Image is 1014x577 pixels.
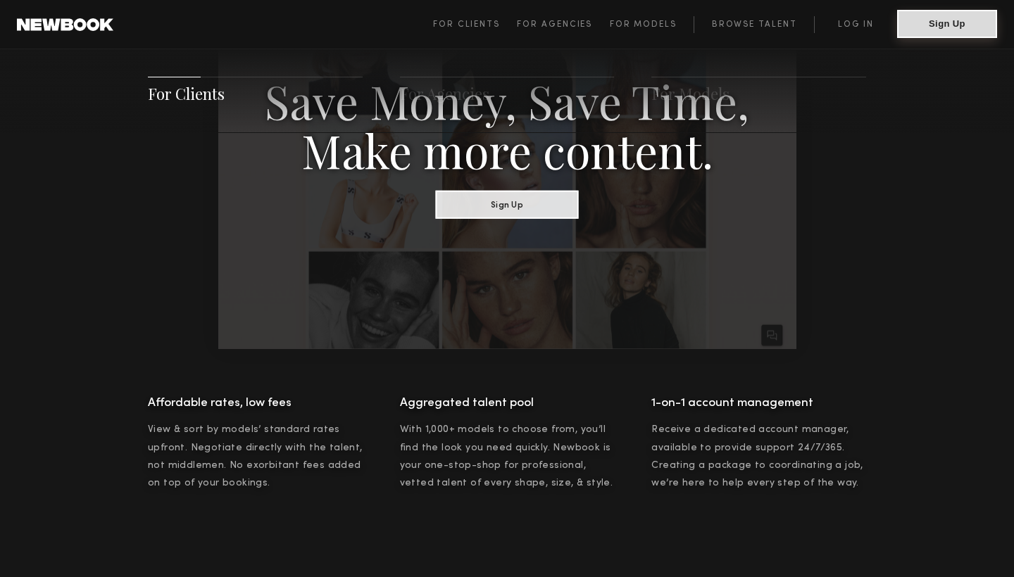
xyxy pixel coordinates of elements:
a: For Models [610,16,694,33]
a: For Clients [433,16,517,33]
span: Receive a dedicated account manager, available to provide support 24/7/365. Creating a package to... [651,425,863,487]
a: Log in [814,16,897,33]
a: Browse Talent [694,16,814,33]
a: For Agencies [400,83,489,104]
a: For Agencies [517,16,609,33]
button: Sign Up [436,190,579,218]
a: For Models [651,83,730,104]
h4: Affordable rates, low fees [148,393,363,414]
span: View & sort by models’ standard rates upfront. Negotiate directly with the talent, not middlemen.... [148,425,363,487]
h3: Save Money, Save Time, Make more content. [264,75,750,174]
a: For Clients [148,83,225,104]
h4: 1-on-1 account management [651,393,866,414]
h4: Aggregated talent pool [400,393,615,414]
span: For Models [610,20,677,29]
span: For Agencies [517,20,592,29]
button: Sign Up [897,10,997,38]
span: For Clients [433,20,500,29]
span: With 1,000+ models to choose from, you’ll find the look you need quickly. Newbook is your one-sto... [400,425,613,487]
